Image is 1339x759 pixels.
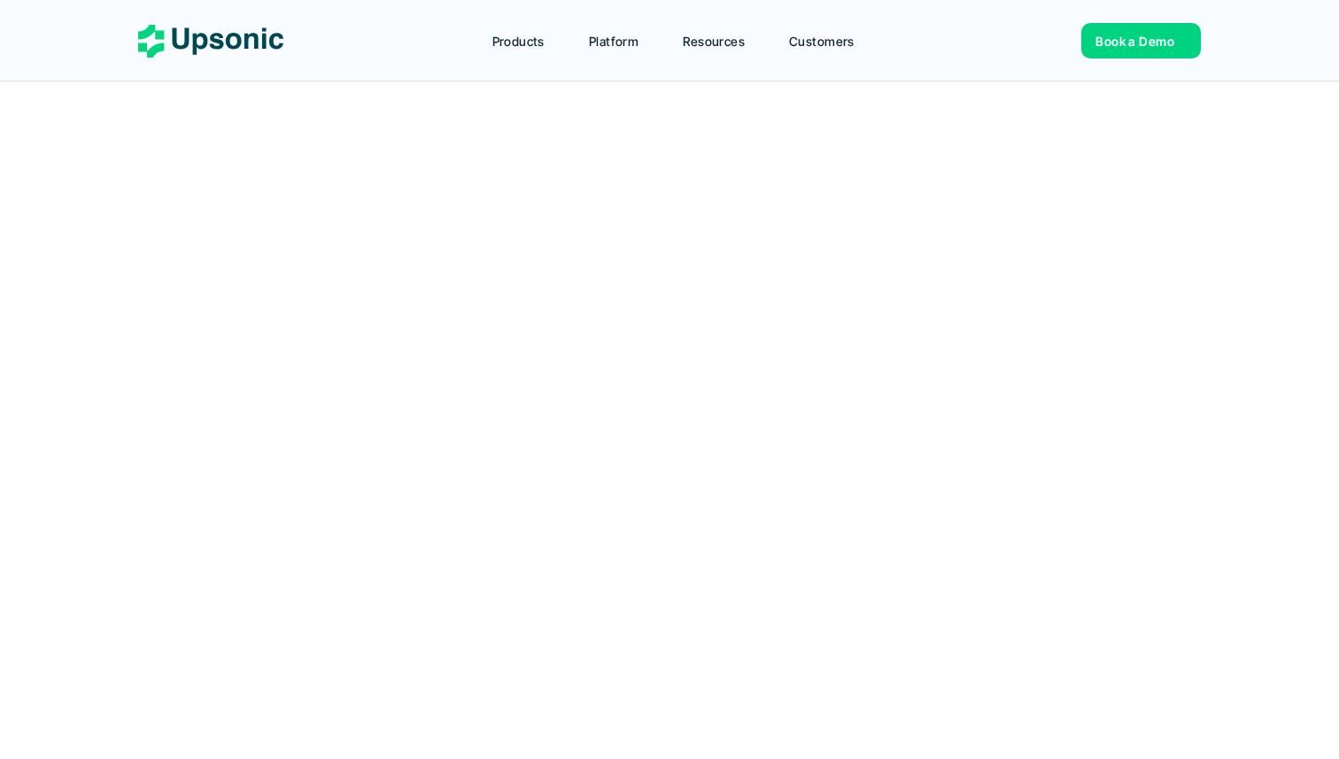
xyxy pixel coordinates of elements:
p: From onboarding to compliance to settlement to autonomous control. Work with %82 more efficiency ... [383,328,956,383]
h2: Agentic AI Platform for FinTech Operations [364,151,974,286]
a: Book a Demo [1081,23,1201,58]
p: Resources [683,32,745,50]
p: Products [492,32,545,50]
a: Products [482,25,574,57]
p: Customers [789,32,855,50]
a: Book a Demo [594,429,744,482]
p: Platform [589,32,639,50]
span: Book a Demo [615,442,709,466]
span: Book a Demo [1095,34,1174,49]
